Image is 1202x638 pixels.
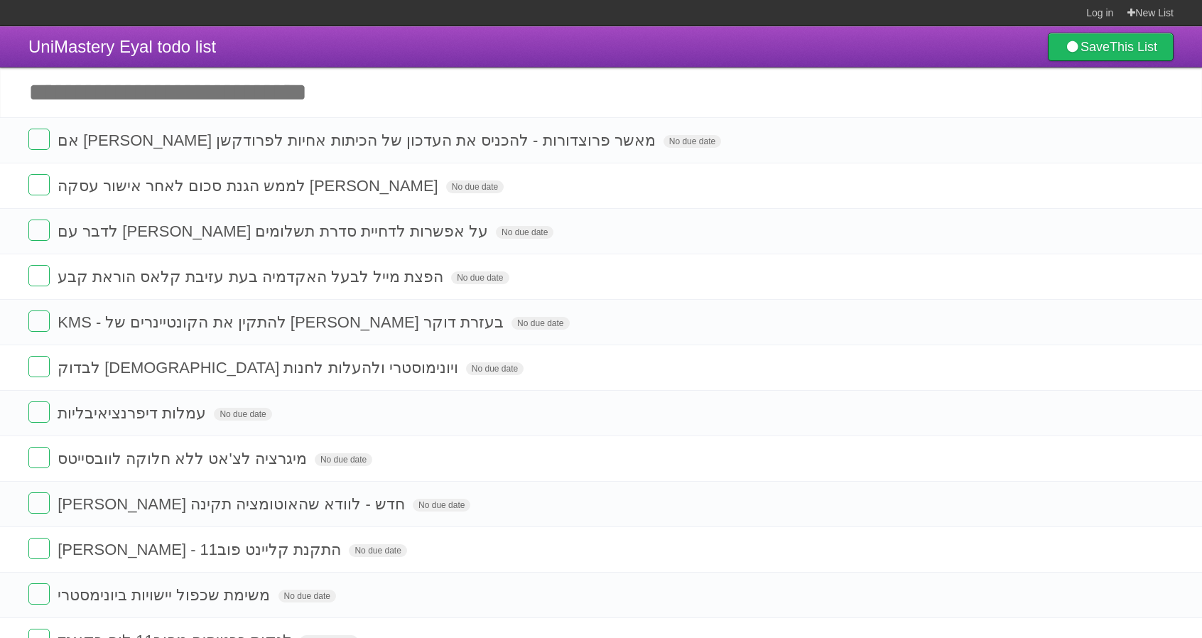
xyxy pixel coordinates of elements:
label: Done [28,220,50,241]
span: UniMastery Eyal todo list [28,37,216,56]
b: This List [1110,40,1157,54]
span: הפצת מייל לבעל האקדמיה בעת עזיבת קלאס הוראת קבע [58,268,447,286]
label: Done [28,174,50,195]
label: Done [28,538,50,559]
span: KMS - להתקין את הקונטיינרים של [PERSON_NAME] בעזרת דוקר [58,313,507,331]
label: Done [28,129,50,150]
span: No due date [278,590,336,602]
label: Done [28,447,50,468]
span: No due date [496,226,553,239]
label: Done [28,492,50,514]
span: No due date [664,135,721,148]
span: [PERSON_NAME] - התקנת קליינט פוב11 [58,541,345,558]
span: No due date [451,271,509,284]
span: לממש הגנת סכום לאחר אישור עסקה [PERSON_NAME] [58,177,442,195]
span: [PERSON_NAME] חדש - לוודא שהאוטומציה תקינה [58,495,408,513]
span: עמלות דיפרנציאיבליות [58,404,210,422]
span: אם [PERSON_NAME] מאשר פרוצדורות - להכניס את העדכון של הכיתות אחיות לפרודקשן [58,131,659,149]
span: No due date [511,317,569,330]
label: Done [28,310,50,332]
span: מיגרציה לצ'אט ללא חלוקה לוובסייטס [58,450,310,467]
span: No due date [214,408,271,421]
label: Done [28,265,50,286]
span: No due date [315,453,372,466]
span: לדבר עם [PERSON_NAME] על אפשרות לדחיית סדרת תשלומים [58,222,492,240]
label: Done [28,401,50,423]
span: No due date [466,362,524,375]
span: No due date [413,499,470,512]
label: Done [28,356,50,377]
a: SaveThis List [1048,33,1174,61]
span: לבדוק [DEMOGRAPHIC_DATA] ויונימוסטרי ולהעלות לחנות [58,359,462,377]
label: Done [28,583,50,605]
span: משימת שכפול יישויות ביונימסטרי [58,586,274,604]
span: No due date [446,180,504,193]
span: No due date [349,544,406,557]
